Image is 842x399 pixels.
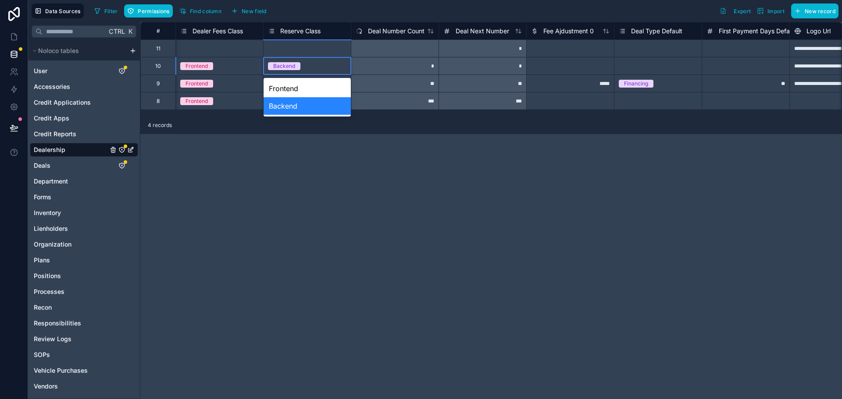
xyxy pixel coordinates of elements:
button: New record [791,4,838,18]
span: New field [242,8,267,14]
div: 9 [157,80,160,87]
span: Import [767,8,785,14]
button: New field [228,4,270,18]
span: Dealer Fees Class [193,27,243,35]
div: Backend [264,97,351,115]
div: Frontend [186,80,208,88]
button: Data Sources [32,4,84,18]
div: Frontend [186,97,208,105]
span: New record [805,8,835,14]
button: Permissions [124,4,172,18]
div: # [147,28,169,34]
span: Deal Type Default [631,27,682,35]
span: 4 records [148,122,172,129]
span: Ctrl [108,26,126,37]
button: Import [754,4,788,18]
button: Filter [91,4,121,18]
span: Fee Ajdustment 0 [543,27,594,35]
span: Deal Next Number [456,27,509,35]
span: Deal Number Count [368,27,425,35]
a: New record [788,4,838,18]
span: Filter [104,8,118,14]
span: Reserve Class [280,27,321,35]
a: Permissions [124,4,176,18]
span: K [127,28,133,35]
div: 8 [157,98,160,105]
span: Find column [190,8,221,14]
span: First Payment Days Default [719,27,797,35]
div: 10 [155,63,161,70]
div: 11 [156,45,161,52]
div: Financing [624,80,648,88]
button: Find column [176,4,225,18]
div: Frontend [264,80,351,97]
span: Permissions [138,8,169,14]
span: Data Sources [45,8,81,14]
div: Backend [273,62,295,70]
span: Export [734,8,751,14]
button: Export [717,4,754,18]
div: Frontend [186,62,208,70]
span: Logo Url [806,27,831,35]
